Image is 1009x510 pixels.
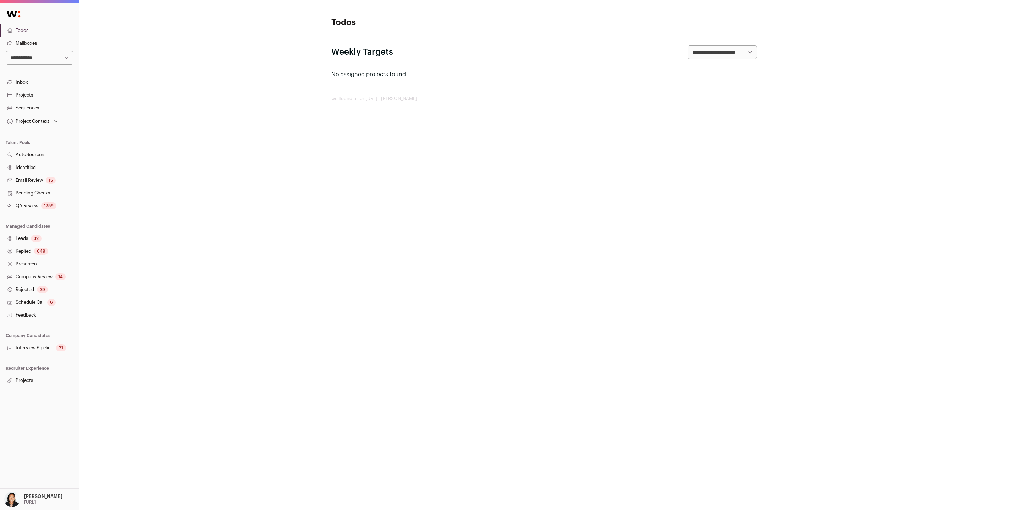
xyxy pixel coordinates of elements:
[37,286,48,293] div: 39
[56,344,66,351] div: 21
[3,7,24,21] img: Wellfound
[41,202,56,209] div: 1759
[331,46,393,58] h2: Weekly Targets
[55,273,66,280] div: 14
[6,116,59,126] button: Open dropdown
[331,17,473,28] h1: Todos
[24,499,36,505] p: [URL]
[31,235,42,242] div: 32
[3,492,64,507] button: Open dropdown
[6,119,49,124] div: Project Context
[331,70,757,79] p: No assigned projects found.
[24,494,62,499] p: [PERSON_NAME]
[46,177,56,184] div: 15
[34,248,48,255] div: 649
[331,96,757,102] footer: wellfound:ai for [URL] - [PERSON_NAME]
[47,299,56,306] div: 6
[4,492,20,507] img: 13709957-medium_jpg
